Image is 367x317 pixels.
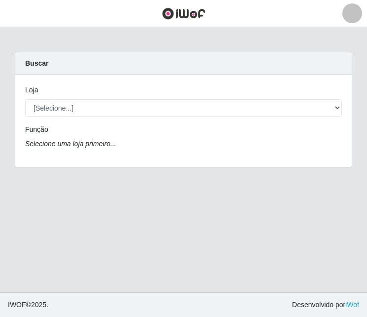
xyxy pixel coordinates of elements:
[8,300,48,310] span: © 2025 .
[162,7,206,20] img: CoreUI Logo
[25,124,48,135] label: Função
[292,300,359,310] span: Desenvolvido por
[25,85,38,95] label: Loja
[345,301,359,309] a: iWof
[25,59,48,67] strong: Buscar
[25,140,116,148] i: Selecione uma loja primeiro...
[8,301,26,309] span: IWOF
